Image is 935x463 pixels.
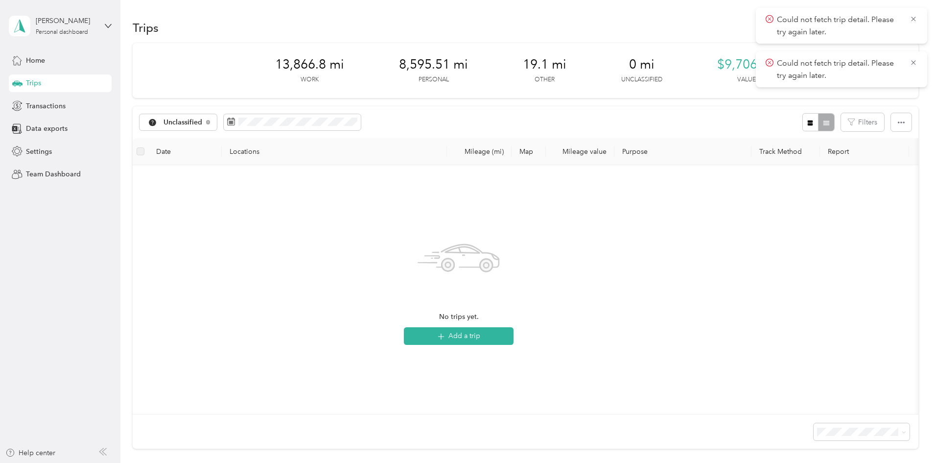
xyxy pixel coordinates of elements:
span: 0 mi [629,57,654,73]
p: Value [737,75,756,84]
span: Home [26,55,45,66]
th: Mileage value [546,138,614,165]
p: Work [301,75,319,84]
span: Transactions [26,101,66,111]
button: Add a trip [404,327,514,345]
th: Date [148,138,222,165]
span: Data exports [26,123,68,134]
span: Unclassified [164,119,203,126]
span: $9,706.76 [717,57,775,73]
span: No trips yet. [439,312,479,322]
button: Help center [5,448,55,458]
p: Could not fetch trip detail. Please try again later. [777,14,902,38]
th: Map [512,138,546,165]
h1: Trips [133,23,159,33]
p: Other [535,75,555,84]
div: Personal dashboard [36,29,88,35]
p: Personal [419,75,449,84]
p: Could not fetch trip detail. Please try again later. [777,57,902,81]
span: Team Dashboard [26,169,81,179]
th: Locations [222,138,447,165]
p: Unclassified [621,75,662,84]
button: Filters [841,113,884,131]
span: 19.1 mi [523,57,566,73]
th: Track Method [751,138,820,165]
th: Mileage (mi) [447,138,512,165]
span: Settings [26,146,52,157]
div: [PERSON_NAME] [36,16,97,26]
span: Trips [26,78,41,88]
th: Report [820,138,909,165]
span: 13,866.8 mi [275,57,344,73]
span: 8,595.51 mi [399,57,468,73]
th: Purpose [614,138,751,165]
iframe: Everlance-gr Chat Button Frame [880,408,935,463]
